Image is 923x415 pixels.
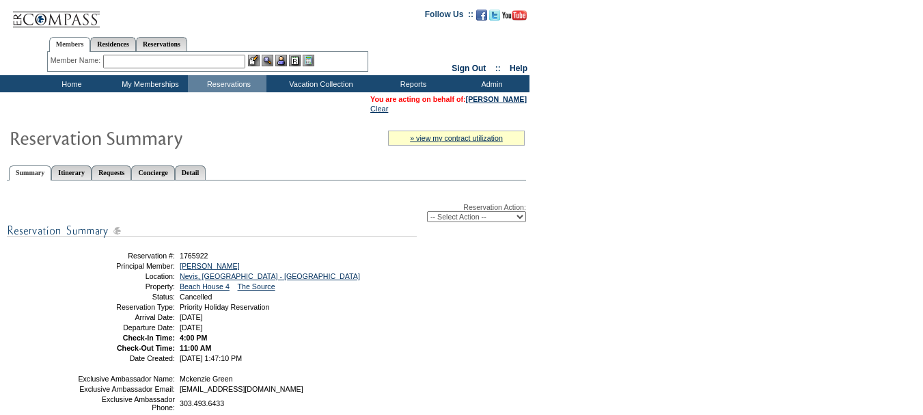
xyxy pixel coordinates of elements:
[180,282,230,291] a: Beach House 4
[372,75,451,92] td: Reports
[180,252,208,260] span: 1765922
[109,75,188,92] td: My Memberships
[180,323,203,332] span: [DATE]
[51,165,92,180] a: Itinerary
[131,165,174,180] a: Concierge
[370,95,527,103] span: You are acting on behalf of:
[175,165,206,180] a: Detail
[51,55,103,66] div: Member Name:
[9,165,51,180] a: Summary
[370,105,388,113] a: Clear
[452,64,486,73] a: Sign Out
[510,64,527,73] a: Help
[248,55,260,66] img: b_edit.gif
[425,8,473,25] td: Follow Us ::
[7,203,526,222] div: Reservation Action:
[410,134,503,142] a: » view my contract utilization
[92,165,131,180] a: Requests
[77,313,175,321] td: Arrival Date:
[180,344,211,352] span: 11:00 AM
[77,375,175,383] td: Exclusive Ambassador Name:
[275,55,287,66] img: Impersonate
[180,272,360,280] a: Nevis, [GEOGRAPHIC_DATA] - [GEOGRAPHIC_DATA]
[476,14,487,22] a: Become our fan on Facebook
[77,272,175,280] td: Location:
[117,344,175,352] strong: Check-Out Time:
[180,313,203,321] span: [DATE]
[180,375,233,383] span: Mckenzie Green
[136,37,187,51] a: Reservations
[7,222,417,239] img: subTtlResSummary.gif
[238,282,275,291] a: The Source
[31,75,109,92] td: Home
[502,14,527,22] a: Subscribe to our YouTube Channel
[180,354,242,362] span: [DATE] 1:47:10 PM
[476,10,487,21] img: Become our fan on Facebook
[495,64,501,73] span: ::
[188,75,266,92] td: Reservations
[502,10,527,21] img: Subscribe to our YouTube Channel
[303,55,314,66] img: b_calculator.gif
[9,124,282,151] img: Reservaton Summary
[77,323,175,332] td: Departure Date:
[180,262,240,270] a: [PERSON_NAME]
[77,252,175,260] td: Reservation #:
[77,395,175,412] td: Exclusive Ambassador Phone:
[77,293,175,301] td: Status:
[77,385,175,393] td: Exclusive Ambassador Email:
[123,334,175,342] strong: Check-In Time:
[489,10,500,21] img: Follow us on Twitter
[180,293,212,301] span: Cancelled
[77,354,175,362] td: Date Created:
[180,399,224,407] span: 303.493.6433
[289,55,301,66] img: Reservations
[49,37,91,52] a: Members
[180,303,269,311] span: Priority Holiday Reservation
[266,75,372,92] td: Vacation Collection
[77,303,175,311] td: Reservation Type:
[77,282,175,291] td: Property:
[180,334,207,342] span: 4:00 PM
[466,95,527,103] a: [PERSON_NAME]
[77,262,175,270] td: Principal Member:
[489,14,500,22] a: Follow us on Twitter
[180,385,303,393] span: [EMAIL_ADDRESS][DOMAIN_NAME]
[451,75,529,92] td: Admin
[90,37,136,51] a: Residences
[262,55,273,66] img: View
